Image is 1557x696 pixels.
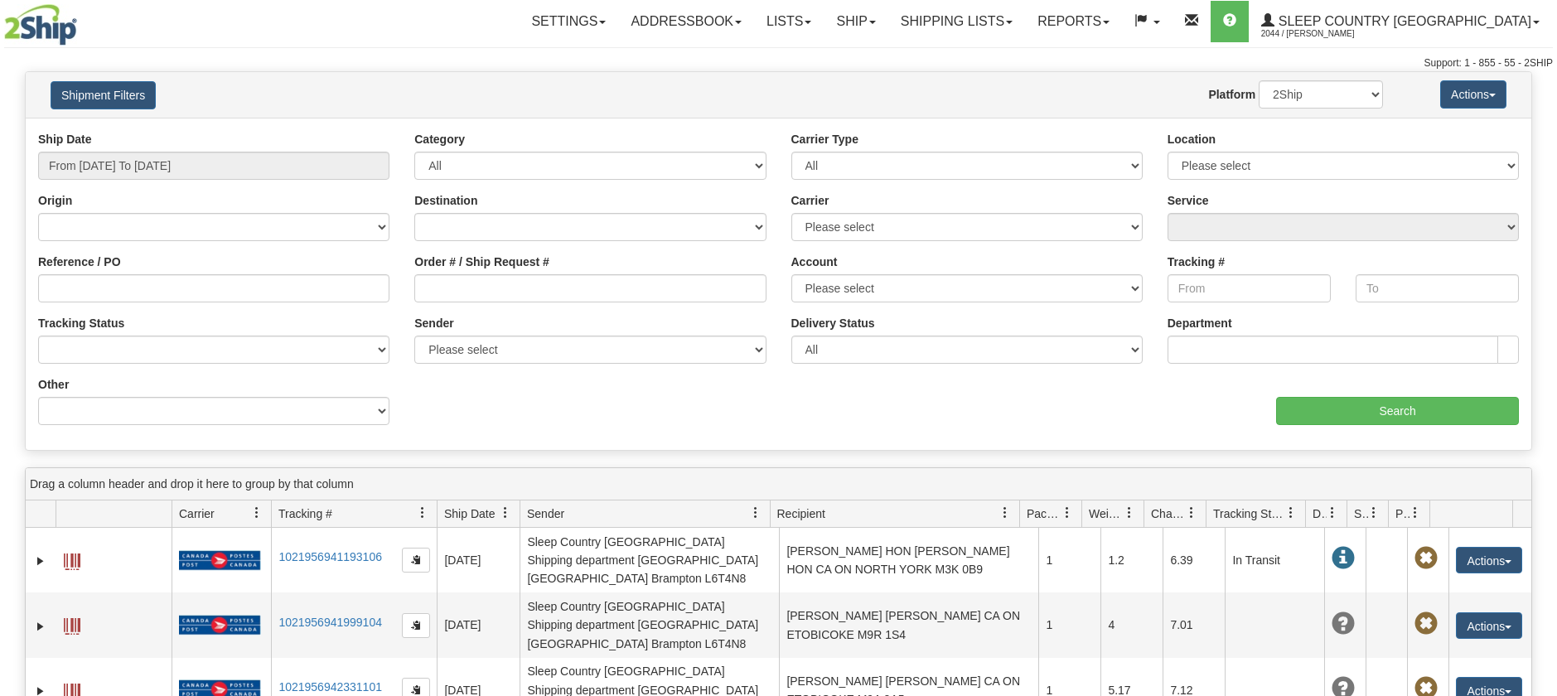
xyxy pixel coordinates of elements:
[1225,528,1324,592] td: In Transit
[1332,547,1355,570] span: In Transit
[64,611,80,637] a: Label
[1038,528,1100,592] td: 1
[519,1,618,42] a: Settings
[1440,80,1506,109] button: Actions
[1027,505,1061,522] span: Packages
[38,192,72,209] label: Origin
[779,528,1038,592] td: [PERSON_NAME] HON [PERSON_NAME] HON CA ON NORTH YORK M3K 0B9
[1025,1,1122,42] a: Reports
[1115,499,1144,527] a: Weight filter column settings
[4,4,77,46] img: logo2044.jpg
[1163,528,1225,592] td: 6.39
[38,131,92,147] label: Ship Date
[491,499,520,527] a: Ship Date filter column settings
[1249,1,1552,42] a: Sleep Country [GEOGRAPHIC_DATA] 2044 / [PERSON_NAME]
[1100,528,1163,592] td: 1.2
[1208,86,1255,103] label: Platform
[791,315,875,331] label: Delivery Status
[278,550,382,563] a: 1021956941193106
[179,550,260,571] img: 20 - Canada Post
[1318,499,1347,527] a: Delivery Status filter column settings
[437,592,520,657] td: [DATE]
[1168,131,1216,147] label: Location
[1100,592,1163,657] td: 4
[32,618,49,635] a: Expand
[1274,14,1531,28] span: Sleep Country [GEOGRAPHIC_DATA]
[414,131,465,147] label: Category
[1276,397,1519,425] input: Search
[4,56,1553,70] div: Support: 1 - 855 - 55 - 2SHIP
[1168,315,1232,331] label: Department
[791,254,838,270] label: Account
[1089,505,1124,522] span: Weight
[791,131,858,147] label: Carrier Type
[1177,499,1206,527] a: Charge filter column settings
[1360,499,1388,527] a: Shipment Issues filter column settings
[618,1,754,42] a: Addressbook
[444,505,495,522] span: Ship Date
[888,1,1025,42] a: Shipping lists
[409,499,437,527] a: Tracking # filter column settings
[1395,505,1410,522] span: Pickup Status
[414,192,477,209] label: Destination
[437,528,520,592] td: [DATE]
[1168,192,1209,209] label: Service
[38,254,121,270] label: Reference / PO
[38,315,124,331] label: Tracking Status
[779,592,1038,657] td: [PERSON_NAME] [PERSON_NAME] CA ON ETOBICOKE M9R 1S4
[64,546,80,573] a: Label
[1313,505,1327,522] span: Delivery Status
[991,499,1019,527] a: Recipient filter column settings
[414,315,453,331] label: Sender
[1401,499,1429,527] a: Pickup Status filter column settings
[179,615,260,636] img: 20 - Canada Post
[520,528,779,592] td: Sleep Country [GEOGRAPHIC_DATA] Shipping department [GEOGRAPHIC_DATA] [GEOGRAPHIC_DATA] Brampton ...
[278,680,382,694] a: 1021956942331101
[179,505,215,522] span: Carrier
[278,616,382,629] a: 1021956941999104
[520,592,779,657] td: Sleep Country [GEOGRAPHIC_DATA] Shipping department [GEOGRAPHIC_DATA] [GEOGRAPHIC_DATA] Brampton ...
[1354,505,1368,522] span: Shipment Issues
[1168,254,1225,270] label: Tracking #
[1456,612,1522,639] button: Actions
[32,553,49,569] a: Expand
[1053,499,1081,527] a: Packages filter column settings
[824,1,887,42] a: Ship
[51,81,156,109] button: Shipment Filters
[527,505,564,522] span: Sender
[777,505,825,522] span: Recipient
[414,254,549,270] label: Order # / Ship Request #
[1151,505,1186,522] span: Charge
[742,499,770,527] a: Sender filter column settings
[1356,274,1519,302] input: To
[1456,547,1522,573] button: Actions
[754,1,824,42] a: Lists
[402,613,430,638] button: Copy to clipboard
[791,192,829,209] label: Carrier
[243,499,271,527] a: Carrier filter column settings
[38,376,69,393] label: Other
[1038,592,1100,657] td: 1
[1332,612,1355,636] span: Unknown
[1414,612,1438,636] span: Pickup Not Assigned
[26,468,1531,500] div: grid grouping header
[1261,26,1385,42] span: 2044 / [PERSON_NAME]
[1277,499,1305,527] a: Tracking Status filter column settings
[402,548,430,573] button: Copy to clipboard
[1163,592,1225,657] td: 7.01
[1414,547,1438,570] span: Pickup Not Assigned
[1168,274,1331,302] input: From
[1213,505,1285,522] span: Tracking Status
[278,505,332,522] span: Tracking #
[1519,263,1555,433] iframe: chat widget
